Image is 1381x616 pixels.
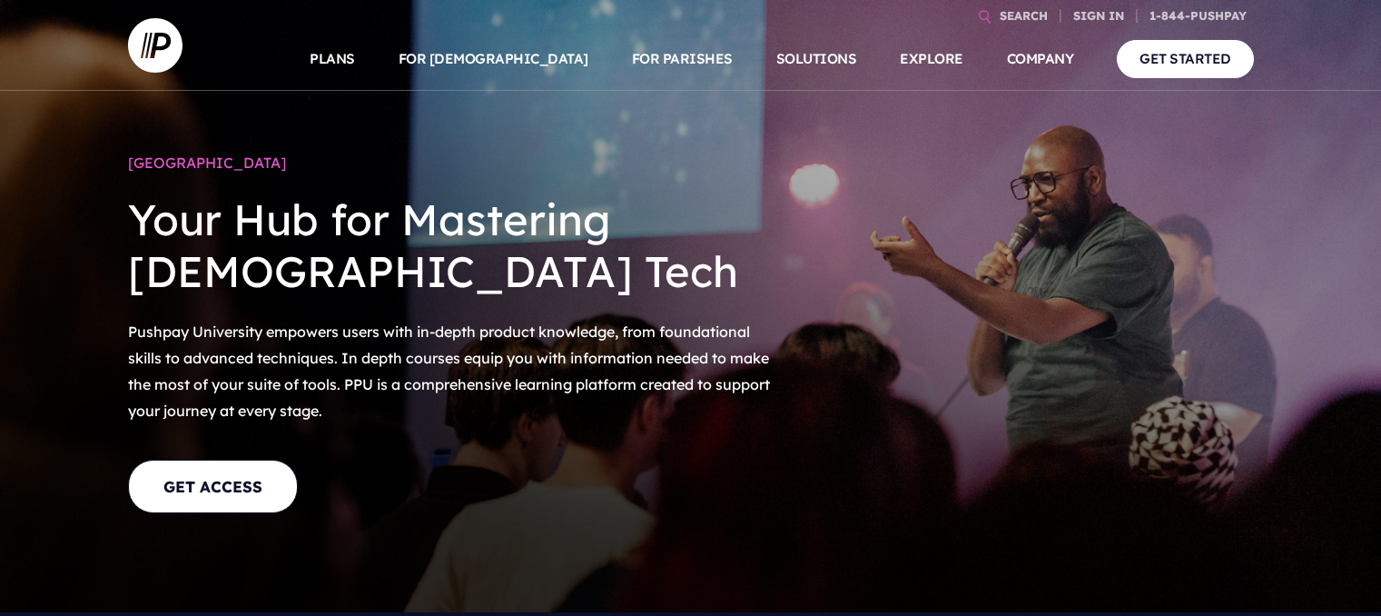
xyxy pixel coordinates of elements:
[128,323,770,419] span: Pushpay University empowers users with in-depth product knowledge, from foundational skills to ad...
[128,145,773,180] h1: [GEOGRAPHIC_DATA]
[1117,40,1254,77] a: GET STARTED
[128,180,773,312] h2: Your Hub for Mastering [DEMOGRAPHIC_DATA] Tech
[310,27,355,91] a: PLANS
[632,27,733,91] a: FOR PARISHES
[1007,27,1074,91] a: COMPANY
[900,27,963,91] a: EXPLORE
[776,27,857,91] a: SOLUTIONS
[128,460,298,513] a: GET ACCESS
[399,27,588,91] a: FOR [DEMOGRAPHIC_DATA]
